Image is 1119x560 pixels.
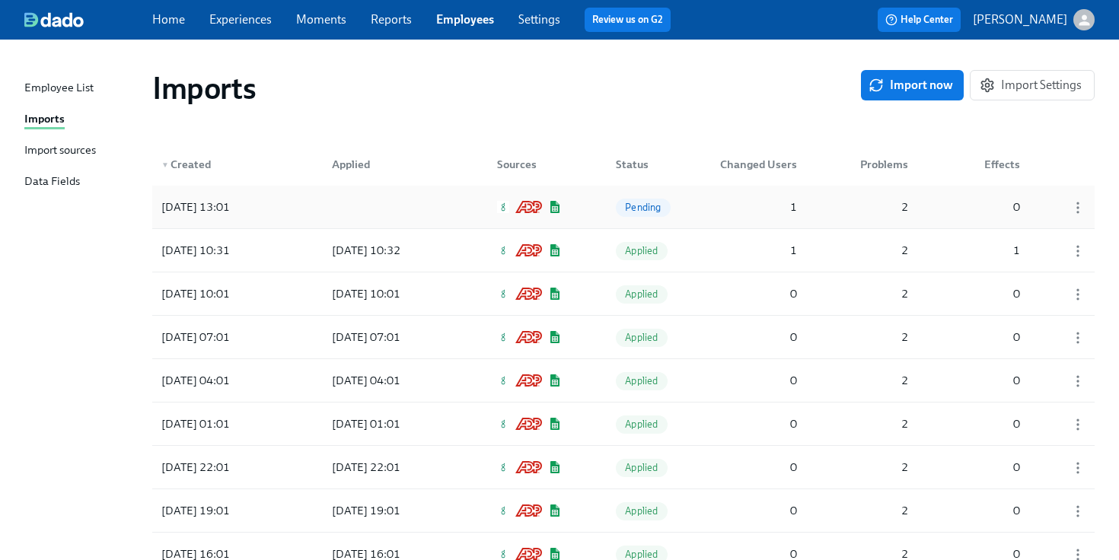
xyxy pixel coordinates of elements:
span: Applied [616,245,667,256]
div: Data Fields [24,173,80,192]
span: Help Center [885,12,953,27]
a: Review us on G2 [592,12,663,27]
span: Import Settings [983,78,1082,93]
div: [DATE] 01:01 [326,415,457,433]
span: Applied [616,375,667,387]
img: Google Sheets [548,288,562,300]
img: ADP Workforce Now [515,244,542,256]
div: Import sources [24,142,96,161]
img: Greenhouse [497,288,509,300]
img: Greenhouse [497,548,509,560]
div: [DATE] 19:01 [326,501,457,520]
a: Settings [518,12,560,27]
div: Employee List [24,79,94,98]
span: Applied [616,462,667,473]
div: 2 [837,501,914,520]
span: Applied [616,332,667,343]
a: [DATE] 19:01[DATE] 19:01GreenhouseADP Workforce NowGoogle SheetsApplied020 [152,489,1095,533]
img: ADP Workforce Now [515,374,542,387]
div: [DATE] 10:01 [326,285,457,303]
a: Employee List [24,79,140,98]
div: 0 [708,415,803,433]
a: Data Fields [24,173,140,192]
div: 1 [708,241,803,259]
a: [DATE] 10:31[DATE] 10:32GreenhouseADP Workforce NowGoogle SheetsApplied121 [152,229,1095,272]
img: Greenhouse [497,201,509,213]
div: Effects [948,155,1026,173]
div: [DATE] 10:31[DATE] 10:32GreenhouseADP Workforce NowGoogle SheetsApplied121 [152,229,1095,272]
img: dado [24,12,84,27]
span: Pending [616,202,670,213]
div: 2 [837,328,914,346]
div: 0 [948,328,1026,346]
a: Moments [296,12,346,27]
div: Effects [942,149,1026,180]
div: Sources [491,155,576,173]
a: [DATE] 10:01[DATE] 10:01GreenhouseADP Workforce NowGoogle SheetsApplied020 [152,272,1095,316]
button: Review us on G2 [585,8,671,32]
img: Google Sheets [548,374,562,387]
div: [DATE] 22:01[DATE] 22:01GreenhouseADP Workforce NowGoogle SheetsApplied020 [152,446,1095,488]
a: [DATE] 22:01[DATE] 22:01GreenhouseADP Workforce NowGoogle SheetsApplied020 [152,446,1095,489]
a: [DATE] 07:01[DATE] 07:01GreenhouseADP Workforce NowGoogle SheetsApplied020 [152,316,1095,359]
div: Imports [24,110,65,129]
img: Google Sheets [548,201,562,213]
div: 0 [948,458,1026,476]
div: 2 [837,371,914,390]
div: Applied [320,149,457,180]
img: Greenhouse [497,418,509,430]
div: Problems [830,149,914,180]
a: Home [152,12,185,27]
span: Applied [616,549,667,560]
button: Import Settings [970,70,1095,100]
div: 0 [948,198,1026,216]
img: ADP Workforce Now [515,331,542,343]
div: 0 [708,371,803,390]
a: Reports [371,12,412,27]
div: [DATE] 19:01 [155,501,292,520]
span: Applied [616,418,667,430]
div: 0 [948,285,1026,303]
div: [DATE] 13:01GreenhouseADP Workforce NowGoogle SheetsPending120 [152,186,1095,228]
img: ADP Workforce Now [515,418,542,430]
span: Applied [616,288,667,300]
div: [DATE] 13:01 [155,198,292,216]
div: 2 [837,285,914,303]
p: [PERSON_NAME] [973,11,1067,28]
div: 2 [837,241,914,259]
div: [DATE] 10:01 [155,285,292,303]
img: Google Sheets [548,331,562,343]
div: [DATE] 04:01 [326,371,457,390]
img: Google Sheets [548,461,562,473]
span: ▼ [161,161,169,169]
div: [DATE] 01:01[DATE] 01:01GreenhouseADP Workforce NowGoogle SheetsApplied020 [152,402,1095,445]
div: [DATE] 19:01[DATE] 19:01GreenhouseADP Workforce NowGoogle SheetsApplied020 [152,489,1095,532]
div: [DATE] 04:01 [155,371,292,390]
a: Experiences [209,12,272,27]
div: [DATE] 22:01 [155,458,292,476]
div: [DATE] 22:01 [326,458,457,476]
div: 0 [708,501,803,520]
a: [DATE] 04:01[DATE] 04:01GreenhouseADP Workforce NowGoogle SheetsApplied020 [152,359,1095,402]
a: Import sources [24,142,140,161]
div: [DATE] 10:31 [155,241,292,259]
div: 1 [948,241,1026,259]
a: [DATE] 01:01[DATE] 01:01GreenhouseADP Workforce NowGoogle SheetsApplied020 [152,402,1095,446]
span: Import now [872,78,953,93]
div: 0 [948,501,1026,520]
div: Changed Users [708,149,803,180]
img: Greenhouse [497,461,509,473]
div: Created [155,155,292,173]
img: ADP Workforce Now [515,504,542,517]
a: Imports [24,110,140,129]
h1: Imports [152,70,256,107]
a: [DATE] 13:01GreenhouseADP Workforce NowGoogle SheetsPending120 [152,186,1095,229]
div: [DATE] 04:01[DATE] 04:01GreenhouseADP Workforce NowGoogle SheetsApplied020 [152,359,1095,402]
div: [DATE] 10:32 [326,241,457,259]
div: Applied [326,155,457,173]
div: 1 [708,198,803,216]
div: Sources [485,149,576,180]
div: 2 [837,415,914,433]
div: 0 [708,328,803,346]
